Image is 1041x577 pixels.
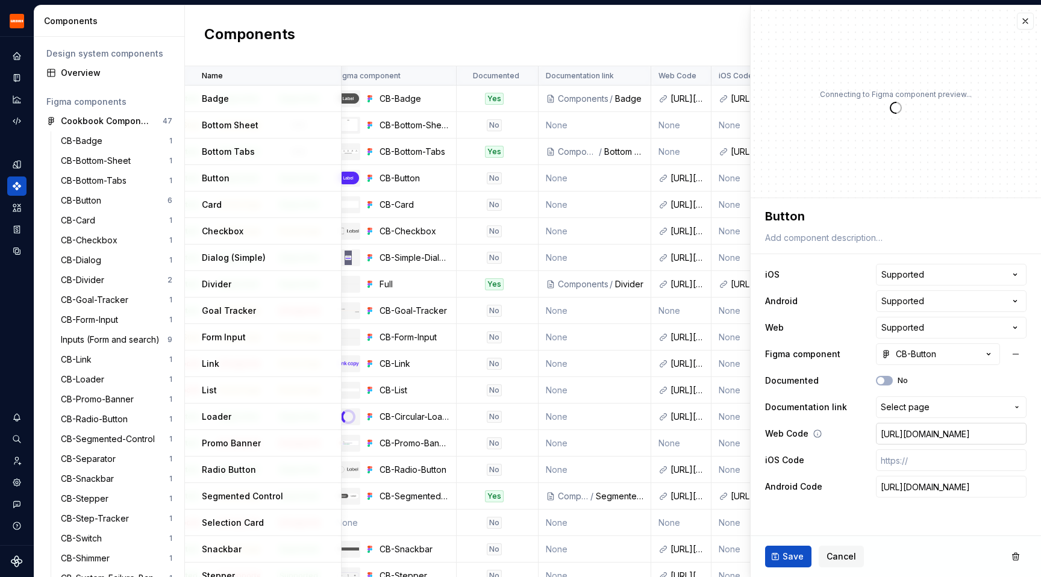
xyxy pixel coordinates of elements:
div: Components [558,146,598,158]
div: 1 [169,454,172,464]
a: Home [7,46,27,66]
td: None [329,510,457,536]
td: None [711,324,772,351]
div: Design tokens [7,155,27,174]
a: Overview [42,63,177,83]
td: None [711,536,772,563]
div: [URL][DOMAIN_NAME] [671,411,704,423]
div: [URL][DOMAIN_NAME] [671,278,704,290]
div: [URL][DOMAIN_NAME] [731,146,764,158]
p: Promo Banner [202,437,261,449]
a: CB-Switch1 [56,529,177,548]
div: Yes [485,146,504,158]
p: Goal Tracker [202,305,256,317]
td: None [711,430,772,457]
button: Select page [876,396,1027,418]
a: Invite team [7,451,27,470]
div: CB-Card [380,199,449,211]
a: Assets [7,198,27,217]
p: Dialog (Simple) [202,252,266,264]
p: Selection Card [202,517,264,529]
p: Form Input [202,331,246,343]
div: CB-Form-Input [61,314,123,326]
label: Documentation link [765,401,847,413]
a: CB-Checkbox1 [56,231,177,250]
div: Contact support [7,494,27,514]
div: Components [558,278,608,290]
input: https:// [876,423,1027,444]
p: Loader [202,411,231,423]
div: CB-Snackbar [380,543,449,555]
div: / [608,93,615,105]
p: Snackbar [202,543,242,555]
div: [URL][DOMAIN_NAME] [671,490,704,502]
div: CB-Segmented-Control [61,433,160,445]
div: CB-Link [380,358,449,370]
div: 1 [169,375,172,384]
div: Analytics [7,90,27,109]
a: Inputs (Form and search)9 [56,330,177,349]
div: CB-Goal-Tracker [61,294,133,306]
div: No [487,119,502,131]
a: CB-Dialog1 [56,251,177,270]
a: Code automation [7,111,27,131]
p: Web Code [658,71,696,81]
a: CB-Stepper1 [56,489,177,508]
div: Search ⌘K [7,429,27,449]
div: CB-Radio-Button [61,413,133,425]
td: None [539,404,651,430]
div: [URL][DOMAIN_NAME] [671,252,704,264]
div: Data sources [7,242,27,261]
div: Yes [485,93,504,105]
a: CB-Shimmer1 [56,549,177,568]
a: Components [7,176,27,196]
p: Divider [202,278,231,290]
div: 1 [169,355,172,364]
td: None [651,298,711,324]
button: Save [765,546,811,567]
div: 1 [169,395,172,404]
a: Storybook stories [7,220,27,239]
button: Cancel [819,546,864,567]
div: [URL][DOMAIN_NAME] [671,543,704,555]
label: Android Code [765,481,822,493]
div: [URL][DOMAIN_NAME] [671,93,704,105]
td: None [711,377,772,404]
div: 1 [169,534,172,543]
td: None [711,457,772,483]
div: CB-Stepper [61,493,113,505]
div: CB-Separator [61,453,120,465]
div: / [608,278,615,290]
label: Figma component [765,348,840,360]
div: 47 [163,116,172,126]
td: None [711,192,772,218]
p: Card [202,199,222,211]
div: Components [44,15,180,27]
div: No [487,411,502,423]
div: [URL][DOMAIN_NAME] [671,225,704,237]
td: None [711,165,772,192]
a: CB-Bottom-Tabs1 [56,171,177,190]
div: CB-Radio-Button [380,464,449,476]
td: None [651,112,711,139]
div: CB-Promo-Banner [380,437,449,449]
p: Bottom Tabs [202,146,255,158]
div: CB-Form-Input [380,331,449,343]
td: None [539,165,651,192]
div: [URL][DOMAIN_NAME] [671,358,704,370]
td: None [711,298,772,324]
p: Link [202,358,219,370]
div: 9 [167,335,172,345]
td: None [539,510,651,536]
div: CB-Bottom-Tabs [380,146,449,158]
div: 1 [169,216,172,225]
div: No [487,384,502,396]
p: Checkbox [202,225,243,237]
div: Bottom Tabs [604,146,643,158]
svg: Supernova Logo [11,555,23,567]
p: iOS Code [719,71,753,81]
div: Overview [61,67,172,79]
div: CB-Badge [380,93,449,105]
